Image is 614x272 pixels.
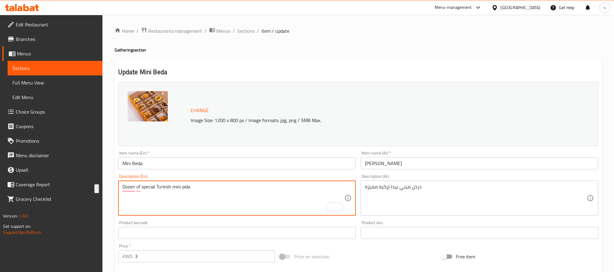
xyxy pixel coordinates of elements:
li: / [257,27,259,35]
textarea: درذن ميني بيدا تركيه مميزه [365,184,587,213]
a: Coupons [2,119,102,134]
span: Menu disclaimer [16,152,98,159]
li: / [136,27,138,35]
input: Please enter product barcode [118,227,356,239]
span: item / update [262,27,289,35]
a: Sections [8,61,102,75]
span: Coupons [16,123,98,130]
nav: breadcrumb [115,27,602,35]
span: Change [191,106,209,115]
a: Edit Menu [8,90,102,104]
h2: Update Mini Beda [118,68,598,77]
span: Sections [12,65,98,72]
a: Edit Restaurant [2,17,102,32]
span: Promotions [16,137,98,144]
a: Promotions [2,134,102,148]
li: / [233,27,235,35]
span: Price on selection [294,253,330,260]
span: Restaurants management [148,27,202,35]
input: Please enter product sku [361,227,598,239]
span: s [604,4,606,11]
a: Full Menu View [8,75,102,90]
a: Sections [237,27,255,35]
span: Menus [216,27,230,35]
input: Enter name Ar [361,157,598,169]
span: 1.0.0 [19,212,28,220]
img: mmw_638226261566083323 [128,91,168,121]
a: Grocery Checklist [2,192,102,206]
span: Choice Groups [16,108,98,115]
button: Change [188,104,211,117]
span: Get support on: [3,222,31,230]
a: Choice Groups [2,104,102,119]
a: Support.OpsPlatform [3,228,42,236]
a: Menus [209,27,230,35]
a: Menus [2,46,102,61]
li: / [205,27,207,35]
p: KWD [122,253,132,260]
span: Edit Menu [12,94,98,101]
textarea: To enrich screen reader interactions, please activate Accessibility in Grammarly extension settings [122,184,344,213]
span: Menus [17,50,98,57]
a: Restaurants management [141,27,202,35]
span: Upsell [16,166,98,174]
a: Coverage Report [2,177,102,192]
input: Please enter price [135,250,275,262]
a: Menu disclaimer [2,148,102,163]
span: Version: [3,212,18,220]
input: Enter name En [118,157,356,169]
h4: Gathering section [115,47,602,53]
span: Coverage Report [16,181,98,188]
p: Image Size: 1200 x 800 px / Image formats: jpg, png / 5MB Max. [188,117,534,124]
a: Branches [2,32,102,46]
div: Menu-management [435,4,472,11]
a: Home [115,27,134,35]
span: Free item [456,253,475,260]
a: Upsell [2,163,102,177]
span: Edit Restaurant [16,21,98,28]
span: Full Menu View [12,79,98,86]
div: [GEOGRAPHIC_DATA] [500,4,540,11]
span: Grocery Checklist [16,195,98,203]
span: Branches [16,35,98,43]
